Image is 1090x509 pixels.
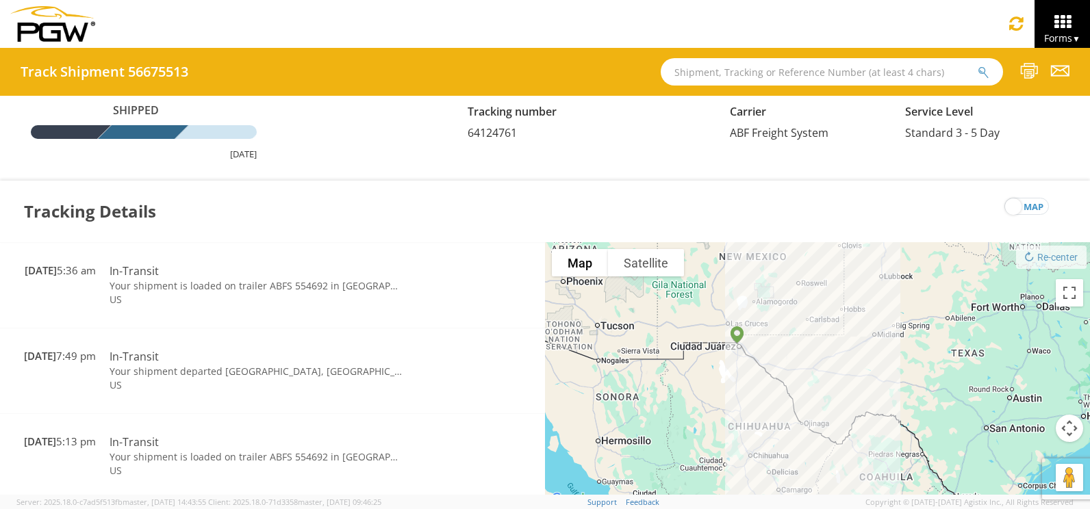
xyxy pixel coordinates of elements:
[103,293,409,306] td: US
[1016,246,1087,269] button: Re-center
[21,64,188,79] h4: Track Shipment 56675513
[905,125,1000,140] span: Standard 3 - 5 Day
[106,103,181,118] span: Shipped
[468,125,517,140] span: 64124761
[1024,198,1043,216] span: map
[1056,279,1083,306] button: Toggle fullscreen view
[110,434,159,449] span: In-Transit
[103,464,409,478] td: US
[25,263,96,277] span: 5:36 am
[31,148,257,161] div: [DATE]
[103,378,409,392] td: US
[24,349,96,363] span: 7:49 pm
[110,349,159,364] span: In-Transit
[730,106,884,118] h5: Carrier
[110,263,159,278] span: In-Transit
[24,181,156,242] h3: Tracking Details
[123,497,206,507] span: master, [DATE] 14:43:55
[24,434,96,448] span: 5:13 pm
[730,125,828,140] span: ABF Freight System
[548,490,594,508] img: Google
[103,365,409,378] td: Your shipment departed [GEOGRAPHIC_DATA], [GEOGRAPHIC_DATA] on [DATE] and has an estimated delive...
[103,450,409,464] td: Your shipment is loaded on trailer ABFS 554692 in [GEOGRAPHIC_DATA], [GEOGRAPHIC_DATA] and is sch...
[1056,415,1083,442] button: Map camera controls
[468,106,709,118] h5: Tracking number
[10,6,95,42] img: pgw-form-logo-1aaa8060b1cc70fad034.png
[661,58,1003,86] input: Shipment, Tracking or Reference Number (at least 4 chars)
[208,497,381,507] span: Client: 2025.18.0-71d3358
[24,434,56,448] span: [DATE]
[103,279,409,293] td: Your shipment is loaded on trailer ABFS 554692 in [GEOGRAPHIC_DATA], [GEOGRAPHIC_DATA] for dispat...
[626,497,659,507] a: Feedback
[608,249,684,276] button: Show satellite imagery
[587,497,617,507] a: Support
[16,497,206,507] span: Server: 2025.18.0-c7ad5f513fb
[25,263,57,277] span: [DATE]
[548,490,594,508] a: Open this area in Google Maps (opens a new window)
[24,349,56,363] span: [DATE]
[865,497,1074,508] span: Copyright © [DATE]-[DATE] Agistix Inc., All Rights Reserved
[298,497,381,507] span: master, [DATE] 09:46:25
[1044,31,1080,44] span: Forms
[1072,33,1080,44] span: ▼
[552,249,608,276] button: Show street map
[905,106,1059,118] h5: Service Level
